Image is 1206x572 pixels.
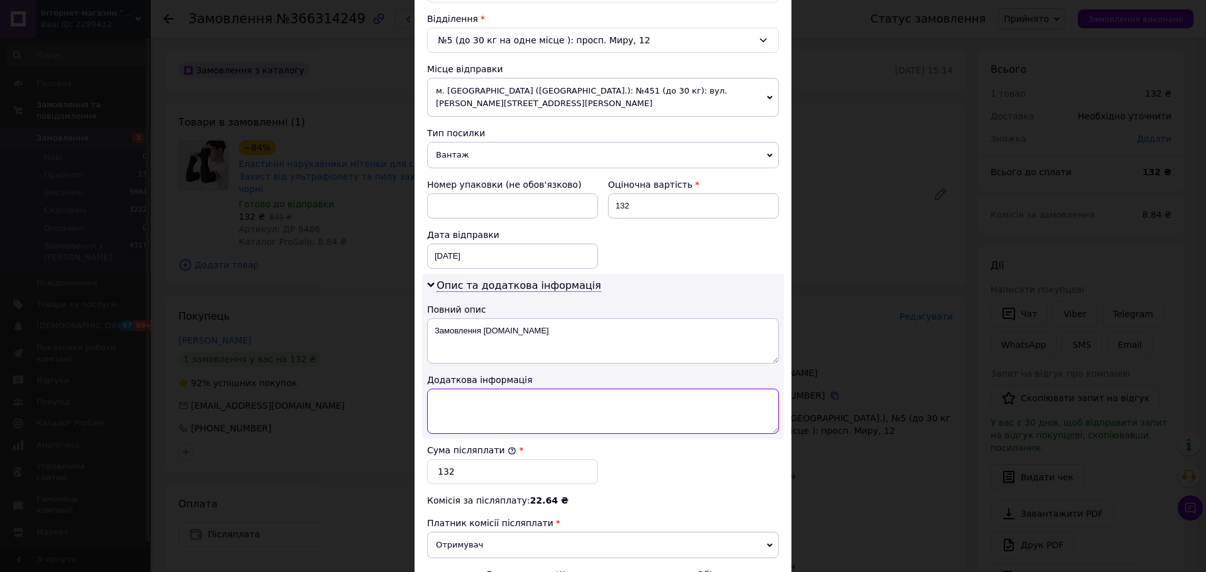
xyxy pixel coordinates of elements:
span: Вантаж [427,142,779,168]
div: №5 (до 30 кг на одне місце ): просп. Миру, 12 [427,28,779,53]
div: Оціночна вартість [608,178,779,191]
div: Комісія за післяплату: [427,494,779,507]
span: Тип посилки [427,128,485,138]
span: м. [GEOGRAPHIC_DATA] ([GEOGRAPHIC_DATA].): №451 (до 30 кг): вул. [PERSON_NAME][STREET_ADDRESS][PE... [427,78,779,117]
span: Платник комісії післяплати [427,518,553,528]
label: Сума післяплати [427,445,516,455]
div: Дата відправки [427,229,598,241]
div: Номер упаковки (не обов'язково) [427,178,598,191]
span: Місце відправки [427,64,503,74]
div: Додаткова інформація [427,374,779,386]
span: 22.64 ₴ [530,495,568,505]
span: Отримувач [427,532,779,558]
div: Відділення [427,13,779,25]
textarea: Замовлення [DOMAIN_NAME] [427,318,779,364]
span: Опис та додаткова інформація [437,279,601,292]
div: Повний опис [427,303,779,316]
